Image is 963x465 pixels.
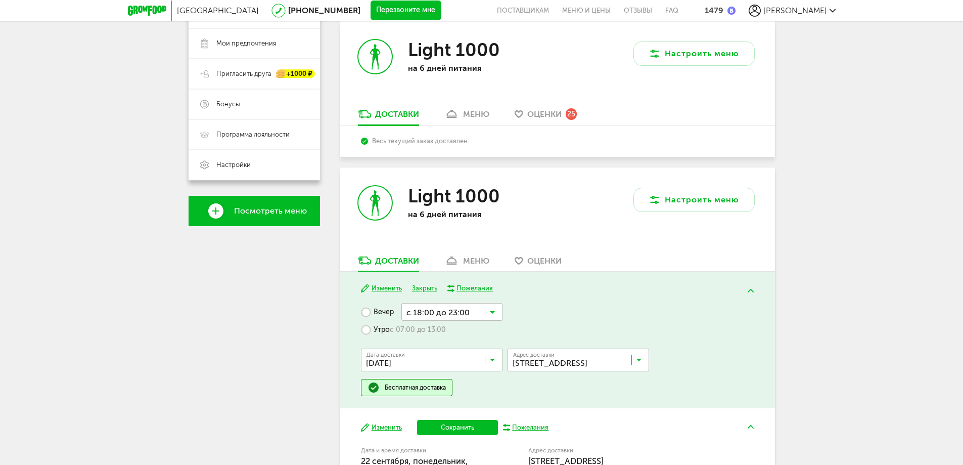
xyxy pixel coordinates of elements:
[366,352,405,358] span: Дата доставки
[361,423,402,433] button: Изменить
[361,303,394,321] label: Вечер
[447,284,493,293] button: Пожелания
[177,6,259,15] span: [GEOGRAPHIC_DATA]
[216,100,240,109] span: Бонусы
[513,352,555,358] span: Адрес доставки
[189,150,320,180] a: Настройки
[189,89,320,119] a: Бонусы
[277,70,315,78] div: +1000 ₽
[412,284,437,293] button: Закрыть
[705,6,723,15] div: 1479
[439,109,494,125] a: меню
[748,289,754,292] img: arrow-up-green.5eb5f82.svg
[527,256,562,266] span: Оценки
[375,256,419,266] div: Доставки
[510,255,567,271] a: Оценки
[361,137,754,145] div: Весь текущий заказ доставлен.
[189,119,320,150] a: Программа лояльности
[503,423,549,432] button: Пожелания
[288,6,360,15] a: [PHONE_NUMBER]
[234,206,307,216] span: Посмотреть меню
[371,1,441,21] button: Перезвоните мне
[375,109,419,119] div: Доставки
[439,255,494,271] a: меню
[216,130,290,139] span: Программа лояльности
[727,7,736,15] img: bonus_b.cdccf46.png
[390,325,446,334] span: с 07:00 до 13:00
[361,284,402,293] button: Изменить
[361,321,446,339] label: Утро
[463,256,489,266] div: меню
[417,420,498,435] button: Сохранить
[189,59,320,89] a: Пригласить друга +1000 ₽
[633,188,755,212] button: Настроить меню
[408,209,539,219] p: на 6 дней питания
[566,108,577,119] div: 25
[408,185,500,207] h3: Light 1000
[189,28,320,59] a: Мои предпочтения
[353,109,424,125] a: Доставки
[512,423,548,432] div: Пожелания
[408,39,500,61] h3: Light 1000
[633,41,755,66] button: Настроить меню
[748,425,754,429] img: arrow-up-green.5eb5f82.svg
[456,284,493,293] div: Пожелания
[527,109,562,119] span: Оценки
[361,448,477,453] label: Дата и время доставки
[528,448,717,453] label: Адрес доставки
[189,196,320,226] a: Посмотреть меню
[368,382,380,394] img: done.51a953a.svg
[216,69,271,78] span: Пригласить друга
[353,255,424,271] a: Доставки
[408,63,539,73] p: на 6 дней питания
[510,109,582,125] a: Оценки 25
[216,39,276,48] span: Мои предпочтения
[763,6,827,15] span: [PERSON_NAME]
[463,109,489,119] div: меню
[385,384,446,392] div: Бесплатная доставка
[216,160,251,170] span: Настройки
